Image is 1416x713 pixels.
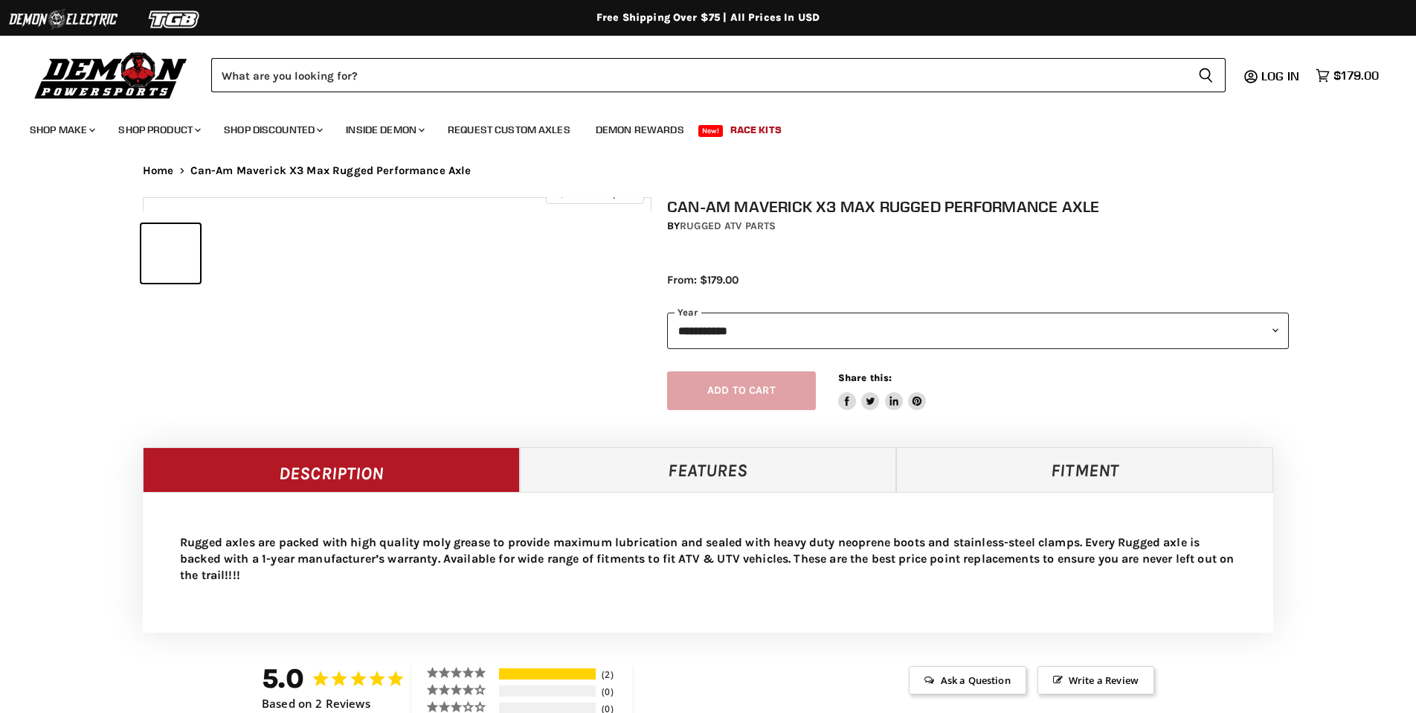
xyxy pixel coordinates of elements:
span: Write a Review [1037,666,1154,694]
span: Share this: [838,372,892,383]
img: Demon Powersports [30,48,193,101]
span: Click to expand [553,188,636,199]
aside: Share this: [838,371,927,411]
a: Home [143,164,174,177]
a: Inside Demon [335,115,434,145]
a: Shop Discounted [213,115,332,145]
a: Request Custom Axles [437,115,582,145]
span: Ask a Question [909,666,1026,694]
select: year [667,313,1289,349]
span: From: $179.00 [667,273,738,287]
div: 5 ★ [426,666,497,679]
div: 100% [499,668,596,680]
a: $179.00 [1308,65,1386,86]
span: Based on 2 Reviews [262,697,370,710]
span: $179.00 [1333,68,1379,83]
div: 2 [598,668,629,681]
span: New! [698,125,724,137]
div: 5-Star Ratings [499,668,596,680]
div: by [667,218,1289,234]
a: Race Kits [719,115,793,145]
span: Can-Am Maverick X3 Max Rugged Performance Axle [190,164,472,177]
ul: Main menu [19,109,1375,145]
p: Rugged axles are packed with high quality moly grease to provide maximum lubrication and sealed w... [180,534,1236,583]
a: Rugged ATV Parts [680,220,776,232]
button: Search [1186,58,1226,92]
form: Product [211,58,1226,92]
span: Log in [1261,68,1299,83]
h1: Can-Am Maverick X3 Max Rugged Performance Axle [667,197,1289,216]
input: Search [211,58,1186,92]
div: Free Shipping Over $75 | All Prices In USD [113,11,1303,25]
a: Shop Make [19,115,104,145]
nav: Breadcrumbs [113,164,1303,177]
a: Demon Rewards [585,115,695,145]
a: Log in [1255,69,1308,83]
a: Fitment [896,447,1273,492]
img: Demon Electric Logo 2 [7,5,119,33]
a: Features [520,447,897,492]
button: IMAGE thumbnail [141,224,200,283]
strong: 5.0 [262,662,304,694]
img: TGB Logo 2 [119,5,231,33]
a: Shop Product [107,115,210,145]
a: Description [143,447,520,492]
